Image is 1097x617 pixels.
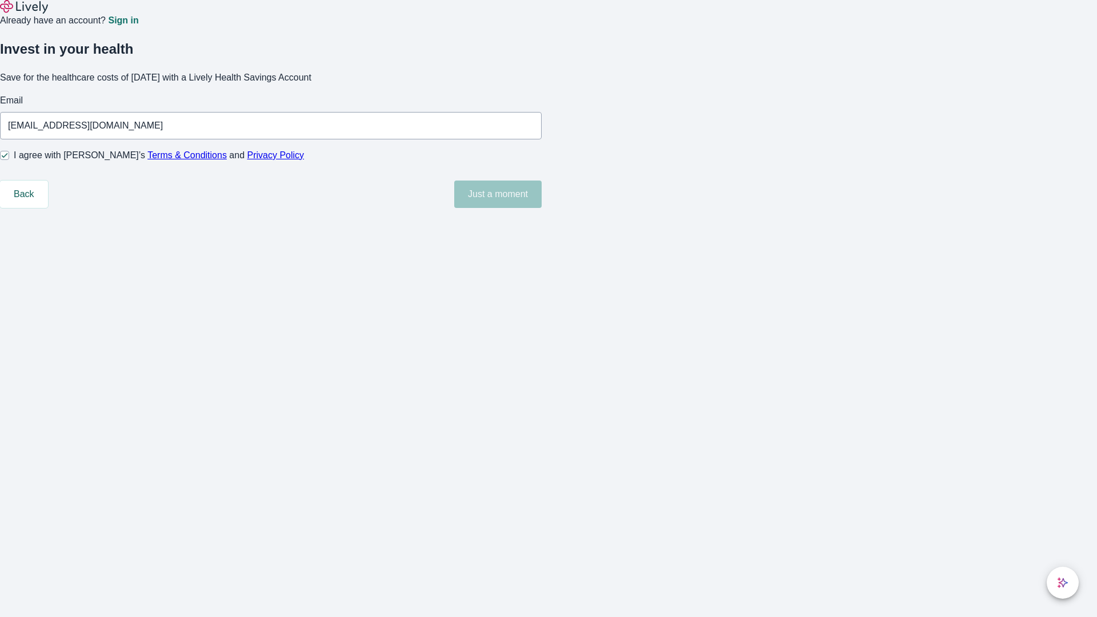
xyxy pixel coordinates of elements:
a: Sign in [108,16,138,25]
button: chat [1047,567,1079,599]
svg: Lively AI Assistant [1057,577,1068,588]
span: I agree with [PERSON_NAME]’s and [14,149,304,162]
a: Privacy Policy [247,150,305,160]
a: Terms & Conditions [147,150,227,160]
